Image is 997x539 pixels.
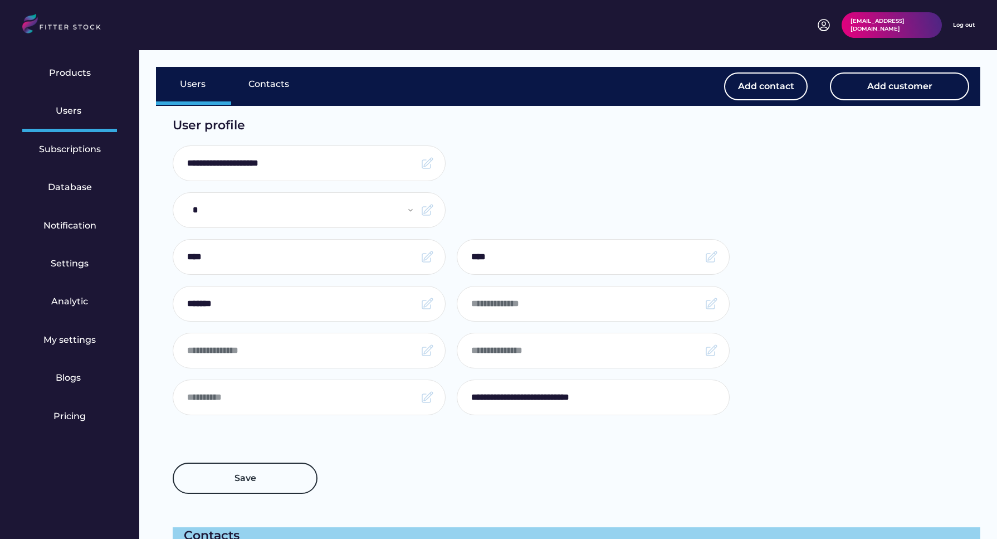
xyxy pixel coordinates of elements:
[53,410,86,423] div: Pricing
[705,344,718,357] img: Frame.svg
[421,297,434,310] img: Frame.svg
[43,334,96,346] div: My settings
[421,391,434,404] img: Frame.svg
[48,181,92,193] div: Database
[421,344,434,357] img: Frame.svg
[950,494,986,528] iframe: chat widget
[49,67,91,79] div: Products
[173,117,869,134] div: User profile
[173,463,317,494] button: Save
[851,17,933,33] div: [EMAIL_ADDRESS][DOMAIN_NAME]
[421,203,434,217] img: Frame.svg
[56,105,84,117] div: Users
[705,250,718,264] img: Frame.svg
[180,78,208,90] div: Users
[724,72,808,100] button: Add contact
[39,143,101,156] div: Subscriptions
[22,14,110,37] img: LOGO.svg
[830,72,969,100] button: Add customer
[51,258,89,270] div: Settings
[51,295,88,308] div: Analytic
[933,444,989,496] iframe: chat widget
[705,297,718,310] img: Frame.svg
[817,18,830,32] img: profile-circle.svg
[43,220,96,232] div: Notification
[421,157,434,170] img: Frame.svg
[56,372,84,384] div: Blogs
[248,78,289,90] div: Contacts
[953,21,975,29] div: Log out
[421,250,434,264] img: Frame.svg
